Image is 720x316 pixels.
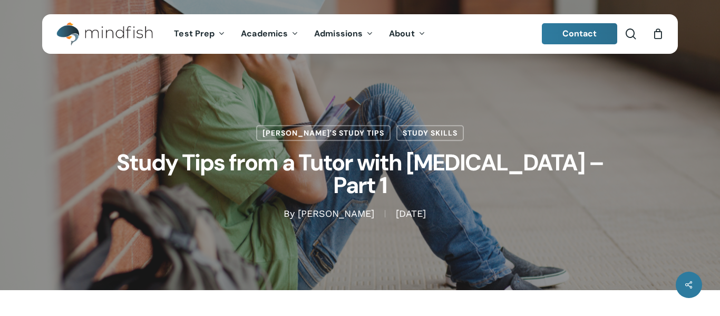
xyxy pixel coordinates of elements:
h1: Study Tips from a Tutor with [MEDICAL_DATA] – Part 1 [96,141,624,207]
a: Admissions [306,30,381,39]
nav: Main Menu [166,14,433,54]
span: Academics [241,28,288,39]
span: By [284,210,295,218]
a: Study Skills [396,125,464,141]
header: Main Menu [42,14,678,54]
a: Academics [233,30,306,39]
span: About [389,28,415,39]
span: Test Prep [174,28,215,39]
a: Test Prep [166,30,233,39]
a: [PERSON_NAME] [298,208,374,219]
span: [DATE] [385,210,436,218]
a: Contact [542,23,618,44]
a: [PERSON_NAME]'s Study Tips [256,125,391,141]
span: Contact [562,28,597,39]
span: Admissions [314,28,363,39]
a: About [381,30,433,39]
